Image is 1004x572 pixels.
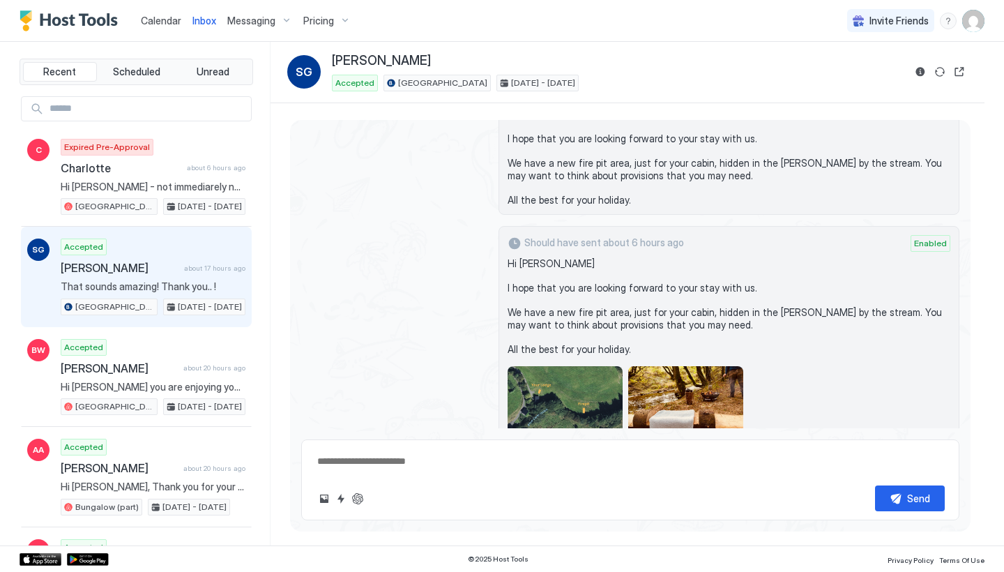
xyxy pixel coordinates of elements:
span: Accepted [64,541,103,554]
span: Expired Pre-Approval [64,141,150,153]
div: View image [628,366,743,443]
button: ChatGPT Auto Reply [349,490,366,507]
button: Recent [23,62,97,82]
button: Upload image [316,490,333,507]
span: SG [32,243,45,256]
span: [PERSON_NAME] [61,261,178,275]
span: [PERSON_NAME] [61,361,178,375]
span: [PERSON_NAME] [61,461,178,475]
a: Host Tools Logo [20,10,124,31]
button: Reservation information [912,63,929,80]
button: Scheduled [100,62,174,82]
div: tab-group [20,59,253,85]
span: Accepted [64,441,103,453]
span: Recent [43,66,76,78]
a: Inbox [192,13,216,28]
span: about 17 hours ago [184,264,245,273]
span: Accepted [64,241,103,253]
input: Input Field [44,97,251,121]
span: That sounds amazing! Thank you.. ! [61,280,245,293]
span: Privacy Policy [888,556,934,564]
span: Accepted [335,77,374,89]
span: [PERSON_NAME] [332,53,431,69]
span: [DATE] - [DATE] [178,400,242,413]
span: C [36,144,42,156]
div: menu [940,13,957,29]
span: [DATE] - [DATE] [511,77,575,89]
a: App Store [20,553,61,566]
span: BW [31,344,45,356]
a: Calendar [141,13,181,28]
button: Send [875,486,945,511]
span: Enabled [914,237,947,250]
span: TW [31,544,46,557]
span: AA [33,444,44,456]
span: Pricing [303,15,334,27]
span: [GEOGRAPHIC_DATA] [398,77,487,89]
span: Accepted [64,341,103,354]
span: Should have sent about 6 hours ago [524,236,684,249]
span: Inbox [192,15,216,27]
span: [DATE] - [DATE] [178,200,242,213]
div: Send [907,491,930,506]
span: SG [296,63,312,80]
span: Terms Of Use [939,556,984,564]
span: Scheduled [113,66,160,78]
div: User profile [962,10,984,32]
span: [GEOGRAPHIC_DATA] [75,400,154,413]
span: Hi [PERSON_NAME] you are enjoying your stay. Let us know if you need help with anything. If you w... [61,381,245,393]
button: Sync reservation [931,63,948,80]
span: Hi [PERSON_NAME], Thank you for your booking. You will receive an email soon with useful informat... [61,481,245,493]
button: Quick reply [333,490,349,507]
span: [DATE] - [DATE] [162,501,227,513]
button: Open reservation [951,63,968,80]
span: Messaging [227,15,275,27]
span: Charlotte [61,161,181,175]
span: Hi [PERSON_NAME] I hope that you are looking forward to your stay with us. We have a new fire pit... [508,108,950,206]
span: © 2025 Host Tools [468,555,528,564]
span: Invite Friends [869,15,929,27]
span: Hi [PERSON_NAME] I hope that you are looking forward to your stay with us. We have a new fire pit... [508,257,950,355]
span: [GEOGRAPHIC_DATA] [75,301,154,313]
span: Bungalow (part) [75,501,139,513]
span: about 20 hours ago [183,363,245,372]
span: Unread [197,66,229,78]
a: Google Play Store [67,553,109,566]
div: View image [508,366,623,443]
span: [GEOGRAPHIC_DATA] [75,200,154,213]
span: [DATE] - [DATE] [178,301,242,313]
a: Terms Of Use [939,552,984,566]
span: Hi [PERSON_NAME] - not immediarely near the lodge but if you go for a walk on another part of the... [61,181,245,193]
span: about 20 hours ago [183,464,245,473]
a: Privacy Policy [888,552,934,566]
span: about 6 hours ago [187,163,245,172]
span: Calendar [141,15,181,27]
button: Unread [176,62,250,82]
